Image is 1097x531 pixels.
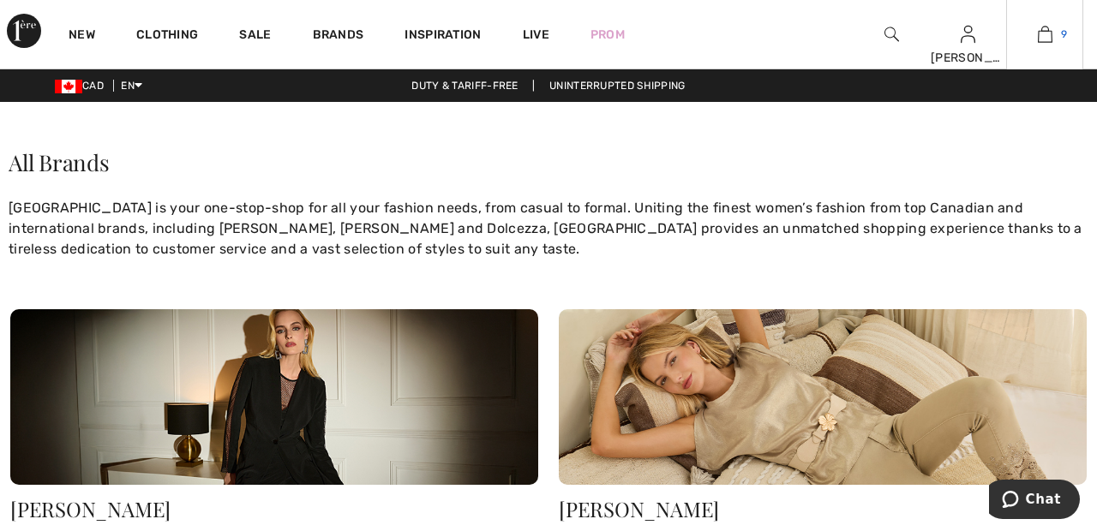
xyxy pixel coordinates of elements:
[523,26,549,44] a: Live
[961,24,975,45] img: My Info
[931,49,1006,67] div: [PERSON_NAME]
[590,26,625,44] a: Prom
[884,24,899,45] img: search the website
[313,27,364,45] a: Brands
[989,480,1080,522] iframe: Opens a widget where you can chat to one of our agents
[69,27,95,45] a: New
[1061,27,1067,42] span: 9
[1038,24,1052,45] img: My Bag
[121,80,142,92] span: EN
[55,80,111,92] span: CAD
[10,309,538,485] img: Joseph Ribkoff
[961,26,975,42] a: Sign In
[1007,24,1082,45] a: 9
[405,27,481,45] span: Inspiration
[239,27,271,45] a: Sale
[559,498,1087,519] div: [PERSON_NAME]
[136,27,198,45] a: Clothing
[559,309,1087,485] img: Frank Lyman
[10,498,538,519] div: [PERSON_NAME]
[55,80,82,93] img: Canadian Dollar
[7,14,41,48] img: 1ère Avenue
